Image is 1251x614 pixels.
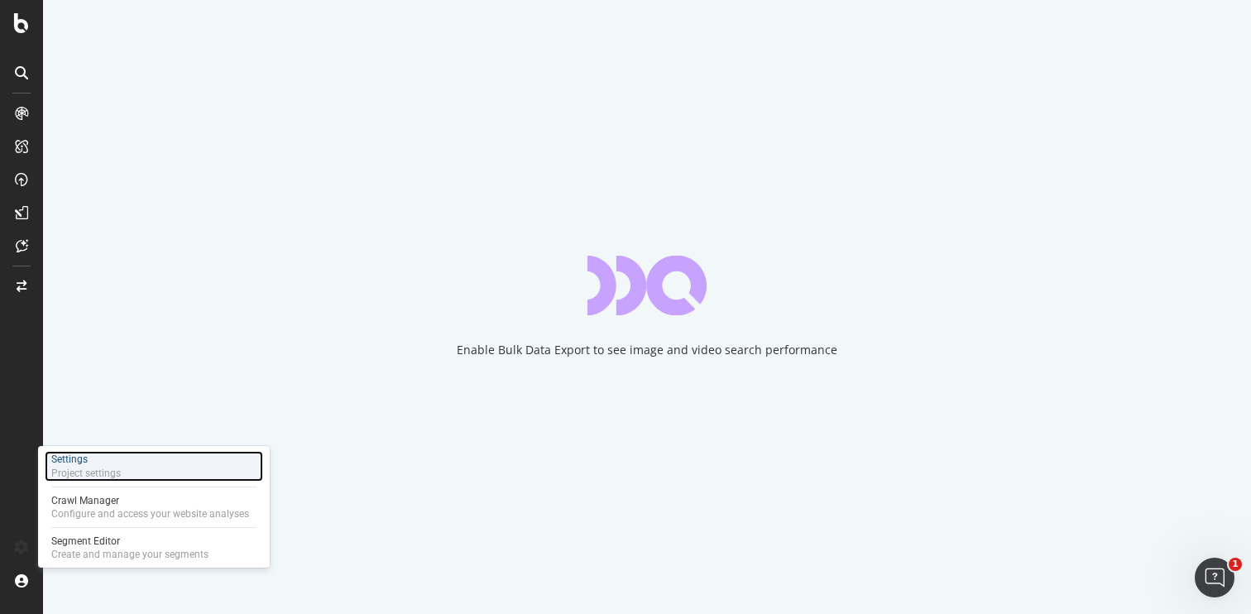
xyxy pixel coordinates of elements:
span: 1 [1229,558,1242,571]
div: Configure and access your website analyses [51,507,249,520]
div: Enable Bulk Data Export to see image and video search performance [457,342,837,358]
div: animation [587,256,707,315]
iframe: Intercom live chat [1195,558,1234,597]
div: Crawl Manager [51,494,249,507]
div: Create and manage your segments [51,548,208,561]
div: Segment Editor [51,535,208,548]
div: Project settings [51,467,121,480]
a: Segment EditorCreate and manage your segments [45,533,263,563]
a: SettingsProject settings [45,451,263,482]
a: Crawl ManagerConfigure and access your website analyses [45,492,263,522]
div: Settings [51,453,121,467]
